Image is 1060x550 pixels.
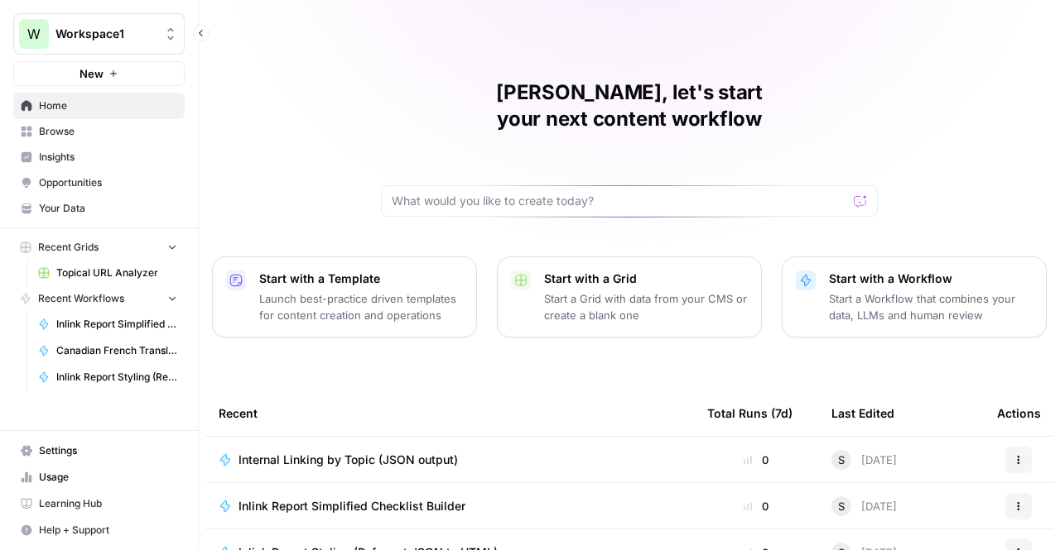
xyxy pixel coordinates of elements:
button: Recent Grids [13,235,185,260]
button: New [13,61,185,86]
a: Browse [13,118,185,145]
span: Settings [39,443,177,458]
span: Your Data [39,201,177,216]
a: Inlink Report Simplified Checklist Builder [219,498,681,514]
span: Inlink Report Styling (Reformat JSON to HTML) [56,370,177,385]
span: Internal Linking by Topic (JSON output) [238,452,458,468]
p: Start with a Template [259,270,463,287]
span: Browse [39,124,177,139]
p: Launch best-practice driven templates for content creation and operations [259,290,463,323]
a: Opportunities [13,170,185,196]
h1: [PERSON_NAME], let's start your next content workflow [381,79,878,132]
button: Start with a TemplateLaunch best-practice driven templates for content creation and operations [212,256,477,337]
p: Start with a Grid [544,270,748,287]
p: Start a Workflow that combines your data, LLMs and human review [829,290,1033,323]
span: Learning Hub [39,496,177,511]
div: [DATE] [831,450,897,470]
a: Inlink Report Styling (Reformat JSON to HTML) [31,364,185,390]
span: New [79,65,104,82]
span: S [838,452,845,468]
div: Actions [997,390,1041,436]
div: Last Edited [831,390,894,436]
span: Topical URL Analyzer [56,265,177,280]
p: Start a Grid with data from your CMS or create a blank one [544,290,748,323]
button: Start with a GridStart a Grid with data from your CMS or create a blank one [497,256,762,337]
span: W [27,24,41,44]
button: Workspace: Workspace1 [13,13,185,55]
span: S [838,498,845,514]
div: 0 [707,452,805,468]
span: Help + Support [39,523,177,538]
span: Usage [39,470,177,485]
a: Inlink Report Simplified Checklist Builder [31,311,185,337]
a: Topical URL Analyzer [31,260,185,286]
div: Total Runs (7d) [707,390,793,436]
a: Insights [13,144,185,170]
span: Recent Workflows [38,291,124,306]
span: Inlink Report Simplified Checklist Builder [56,317,177,332]
button: Start with a WorkflowStart a Workflow that combines your data, LLMs and human review [782,256,1047,337]
span: Home [39,98,177,113]
span: Insights [39,150,177,165]
a: Home [13,93,185,119]
p: Start with a Workflow [829,270,1033,287]
button: Recent Workflows [13,286,185,311]
a: Your Data [13,195,185,222]
div: 0 [707,498,805,514]
a: Canadian French Translation Testing [31,337,185,364]
a: Learning Hub [13,490,185,517]
span: Opportunities [39,175,177,190]
button: Help + Support [13,517,185,543]
a: Usage [13,464,185,490]
div: Recent [219,390,681,436]
div: [DATE] [831,496,897,516]
span: Canadian French Translation Testing [56,343,177,358]
span: Recent Grids [38,240,99,255]
span: Inlink Report Simplified Checklist Builder [238,498,465,514]
a: Settings [13,438,185,464]
input: What would you like to create today? [392,193,847,209]
a: Internal Linking by Topic (JSON output) [219,452,681,468]
span: Workspace1 [55,26,156,42]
